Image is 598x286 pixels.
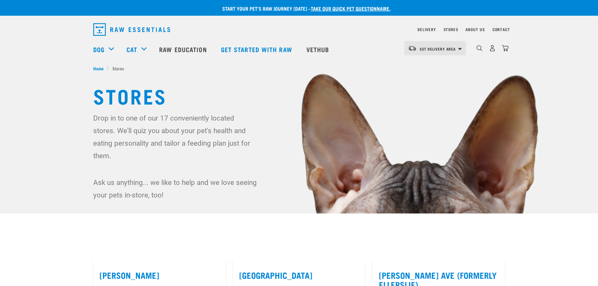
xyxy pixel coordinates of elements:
[93,65,505,72] nav: breadcrumbs
[300,37,337,62] a: Vethub
[93,65,107,72] a: Home
[215,37,300,62] a: Get started with Raw
[100,270,219,280] label: [PERSON_NAME]
[444,28,458,30] a: Stores
[93,65,104,72] span: Home
[493,28,510,30] a: Contact
[153,37,214,62] a: Raw Education
[502,45,509,51] img: home-icon@2x.png
[93,112,258,162] p: Drop in to one of our 17 conveniently located stores. We'll quiz you about your pet's health and ...
[418,28,436,30] a: Delivery
[88,21,510,38] nav: dropdown navigation
[311,7,391,10] a: take our quick pet questionnaire.
[93,84,505,107] h1: Stores
[489,45,496,51] img: user.png
[93,23,170,36] img: Raw Essentials Logo
[239,270,359,280] label: [GEOGRAPHIC_DATA]
[127,45,137,54] a: Cat
[93,176,258,201] p: Ask us anything... we like to help and we love seeing your pets in-store, too!
[408,46,417,51] img: van-moving.png
[93,45,105,54] a: Dog
[420,48,456,50] span: Set Delivery Area
[466,28,485,30] a: About Us
[477,45,482,51] img: home-icon-1@2x.png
